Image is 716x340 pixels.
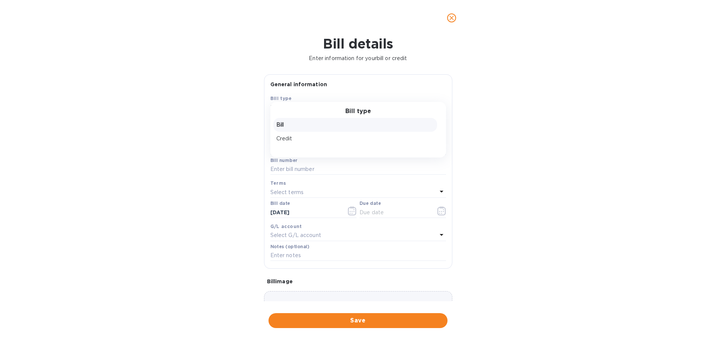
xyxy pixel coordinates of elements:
[270,164,446,175] input: Enter bill number
[6,36,710,52] h1: Bill details
[270,188,304,196] p: Select terms
[270,207,341,218] input: Select date
[6,54,710,62] p: Enter information for your bill or credit
[270,104,279,110] b: Bill
[270,250,446,261] input: Enter notes
[270,231,321,239] p: Select G/L account
[270,202,290,206] label: Bill date
[267,278,449,285] p: Bill image
[345,108,371,115] h3: Bill type
[270,96,292,101] b: Bill type
[359,207,430,218] input: Due date
[359,202,381,206] label: Due date
[270,224,302,229] b: G/L account
[274,316,442,325] span: Save
[270,244,310,249] label: Notes (optional)
[270,81,327,87] b: General information
[268,313,447,328] button: Save
[276,121,434,129] p: Bill
[443,9,461,27] button: close
[270,158,297,163] label: Bill number
[270,180,286,186] b: Terms
[276,135,434,143] p: Credit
